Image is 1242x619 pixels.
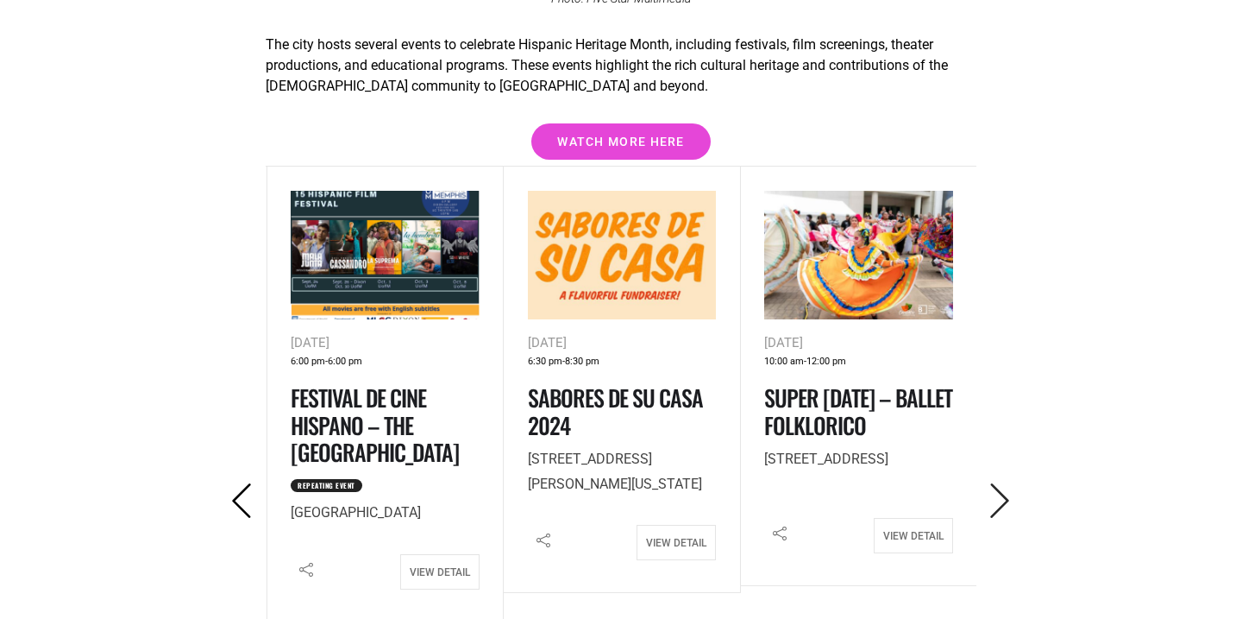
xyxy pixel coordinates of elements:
a: Super [DATE] – Ballet Folklorico [764,381,952,441]
i: Share [528,525,559,556]
div: - [528,353,717,371]
span: [STREET_ADDRESS][PERSON_NAME][US_STATE] [528,451,702,492]
img: Promotional poster for the 15th Festival de Cine Hispano at the University of Memphis, featuring ... [291,191,480,320]
span: [STREET_ADDRESS] [764,451,888,467]
span: 6:00 pm [328,353,362,371]
span: 6:30 pm [528,353,562,371]
span: 6:00 pm [291,353,325,371]
span: 12:00 pm [806,353,846,371]
span: [DATE] [528,335,567,351]
a: Festival de Cine Hispano – The [GEOGRAPHIC_DATA] [291,381,459,468]
span: Watch more here [557,136,685,148]
div: - [291,353,480,371]
div: - [764,353,953,371]
button: Previous [218,481,266,522]
a: Sabores de Su Casa 2024 [528,381,703,441]
p: The city hosts several events to celebrate Hispanic Heritage Month, including festivals, film scr... [266,35,976,97]
a: View Detail [874,518,953,553]
i: Share [764,518,795,549]
i: Share [291,554,322,585]
span: [GEOGRAPHIC_DATA] [291,504,421,521]
button: Next [976,481,1024,522]
img: Dancers in vibrant, colorful traditional dresses perform outdoors during Super Saturday. A dancer... [764,191,953,320]
a: Watch more here [531,123,711,160]
i: Next [982,483,1018,519]
span: 8:30 pm [565,353,599,371]
span: [DATE] [291,335,329,351]
a: View Detail [400,554,480,590]
i: Previous [224,483,260,519]
span: 10:00 am [764,353,804,371]
span: Repeating Event [291,479,362,493]
a: View Detail [637,525,716,560]
span: [DATE] [764,335,803,351]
